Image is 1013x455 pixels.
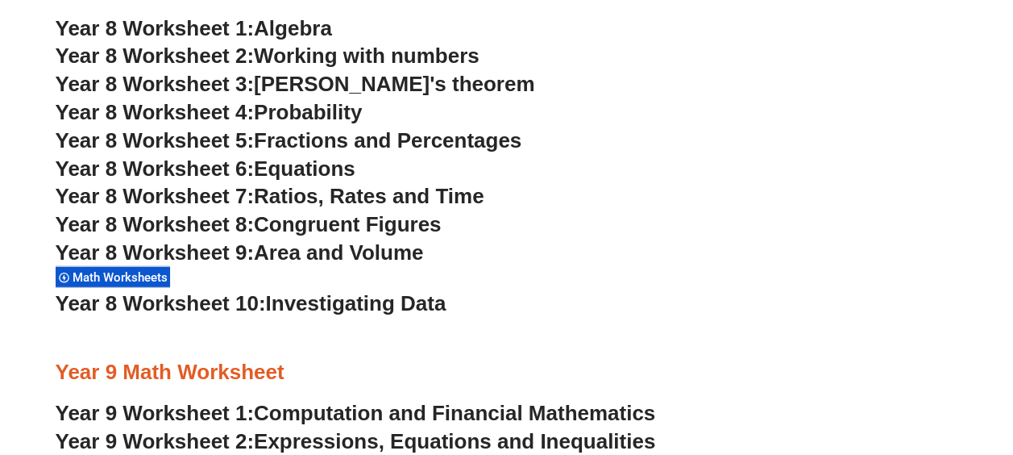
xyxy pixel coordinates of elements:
span: Year 8 Worksheet 8: [56,212,255,236]
span: Algebra [254,16,332,40]
span: Fractions and Percentages [254,128,521,152]
span: Equations [254,157,355,181]
span: Working with numbers [254,44,480,68]
a: Year 9 Worksheet 2:Expressions, Equations and Inequalities [56,429,656,453]
span: Year 9 Worksheet 2: [56,429,255,453]
span: Ratios, Rates and Time [254,184,484,208]
span: [PERSON_NAME]'s theorem [254,72,534,96]
a: Year 8 Worksheet 6:Equations [56,157,355,181]
a: Year 8 Worksheet 2:Working with numbers [56,44,480,68]
span: Year 8 Worksheet 9: [56,240,255,265]
a: Year 8 Worksheet 8:Congruent Figures [56,212,442,236]
a: Year 8 Worksheet 1:Algebra [56,16,332,40]
a: Year 8 Worksheet 5:Fractions and Percentages [56,128,522,152]
span: Year 8 Worksheet 1: [56,16,255,40]
span: Year 8 Worksheet 2: [56,44,255,68]
span: Year 9 Worksheet 1: [56,401,255,425]
div: Math Worksheets [56,266,170,288]
span: Investigating Data [265,291,446,315]
span: Congruent Figures [254,212,441,236]
span: Year 8 Worksheet 6: [56,157,255,181]
a: Year 8 Worksheet 4:Probability [56,100,363,124]
span: Computation and Financial Mathematics [254,401,655,425]
span: Math Worksheets [73,270,172,285]
span: Year 8 Worksheet 5: [56,128,255,152]
a: Year 9 Worksheet 1:Computation and Financial Mathematics [56,401,656,425]
span: Area and Volume [254,240,423,265]
span: Expressions, Equations and Inequalities [254,429,655,453]
span: Year 8 Worksheet 10: [56,291,266,315]
a: Year 8 Worksheet 9:Area and Volume [56,240,424,265]
h3: Year 9 Math Worksheet [56,359,958,386]
a: Year 8 Worksheet 7:Ratios, Rates and Time [56,184,484,208]
a: Year 8 Worksheet 3:[PERSON_NAME]'s theorem [56,72,535,96]
span: Year 8 Worksheet 3: [56,72,255,96]
iframe: Chat Widget [745,273,1013,455]
a: Year 8 Worksheet 10:Investigating Data [56,291,446,315]
span: Probability [254,100,362,124]
span: Year 8 Worksheet 4: [56,100,255,124]
span: Year 8 Worksheet 7: [56,184,255,208]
